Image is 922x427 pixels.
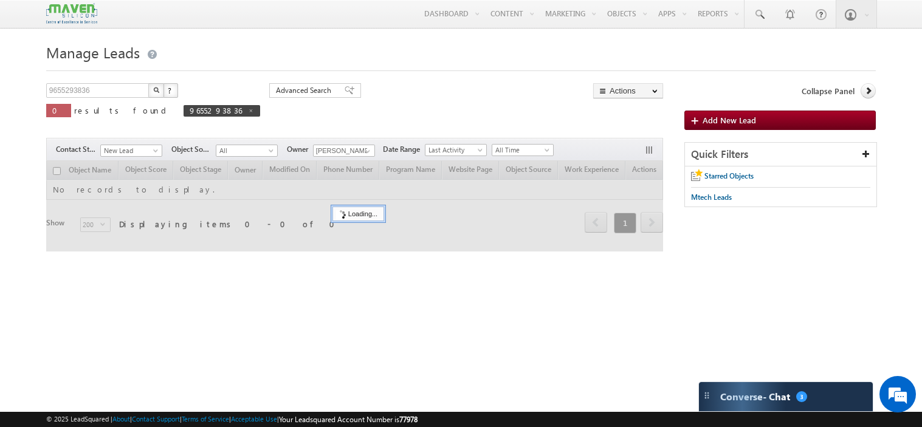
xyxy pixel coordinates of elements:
span: Mtech Leads [691,193,732,202]
span: All [216,145,274,156]
span: Last Activity [425,145,483,155]
a: About [112,415,130,423]
a: All [216,145,278,157]
span: 3 [796,391,807,402]
button: Actions [593,83,663,98]
a: All Time [492,144,554,156]
span: ? [168,85,173,95]
div: Quick Filters [685,143,876,166]
span: © 2025 LeadSquared | | | | | [46,414,418,425]
a: Acceptable Use [231,415,277,423]
span: Your Leadsquared Account Number is [279,415,418,424]
span: Owner [287,144,313,155]
span: Starred Objects [704,171,754,180]
img: Custom Logo [46,3,97,24]
div: Loading... [332,207,384,221]
a: Terms of Service [182,415,229,423]
img: carter-drag [702,391,712,400]
img: Search [153,87,159,93]
a: Last Activity [425,144,487,156]
button: ? [163,83,178,98]
input: Type to Search [313,145,375,157]
span: 77978 [399,415,418,424]
span: Date Range [383,144,425,155]
span: results found [74,105,171,115]
span: Collapse Panel [802,86,855,97]
span: Advanced Search [276,85,335,96]
a: Show All Items [359,145,374,157]
span: All Time [492,145,550,155]
span: 0 [52,105,65,115]
span: Converse - Chat [720,391,790,402]
a: Contact Support [132,415,180,423]
span: 9655293836 [190,105,242,115]
a: New Lead [100,145,162,157]
span: Manage Leads [46,43,140,62]
span: Object Source [171,144,216,155]
span: New Lead [101,145,159,156]
span: Add New Lead [703,115,756,125]
span: Contact Stage [56,144,100,155]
